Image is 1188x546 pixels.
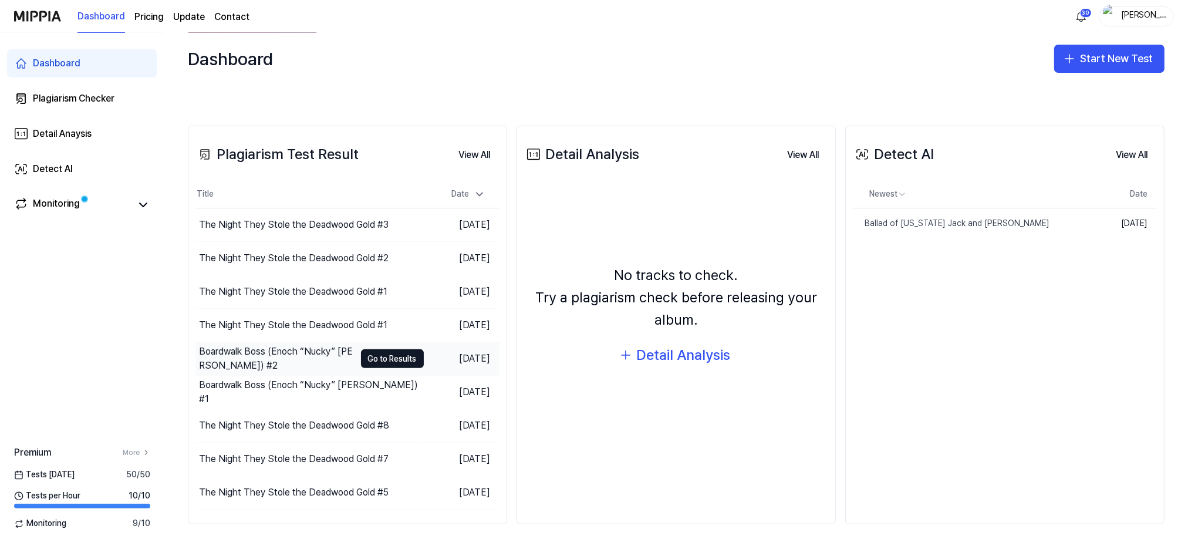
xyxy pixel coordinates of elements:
[7,85,157,113] a: Plagiarism Checker
[424,208,500,242] td: [DATE]
[449,142,500,167] a: View All
[1089,180,1157,208] th: Date
[424,342,500,376] td: [DATE]
[424,376,500,409] td: [DATE]
[636,344,730,366] div: Detail Analysis
[424,242,500,275] td: [DATE]
[195,180,424,208] th: Title
[33,92,114,106] div: Plagiarism Checker
[1080,8,1092,18] div: 30
[214,10,249,24] a: Contact
[33,56,80,70] div: Dashboard
[424,409,500,443] td: [DATE]
[14,518,66,530] span: Monitoring
[173,10,205,24] a: Update
[524,143,639,166] div: Detail Analysis
[195,143,359,166] div: Plagiarism Test Result
[449,143,500,167] button: View All
[853,143,934,166] div: Detect AI
[199,251,389,265] div: The Night They Stole the Deadwood Gold #2
[424,275,500,309] td: [DATE]
[199,285,387,299] div: The Night They Stole the Deadwood Gold #1
[7,49,157,77] a: Dashboard
[361,349,424,368] button: Go to Results
[129,490,150,502] span: 10 / 10
[126,469,150,481] span: 50 / 50
[33,197,80,213] div: Monitoring
[424,443,500,476] td: [DATE]
[14,446,51,460] span: Premium
[610,341,742,369] button: Detail Analysis
[199,486,389,500] div: The Night They Stole the Deadwood Gold #5
[778,142,828,167] a: View All
[447,185,490,204] div: Date
[188,45,273,73] div: Dashboard
[14,469,75,481] span: Tests [DATE]
[33,127,92,141] div: Detail Anaysis
[1074,9,1088,23] img: 알림
[1103,5,1117,28] img: profile
[778,143,828,167] button: View All
[199,318,387,332] div: The Night They Stole the Deadwood Gold #1
[424,309,500,342] td: [DATE]
[33,162,73,176] div: Detect AI
[14,197,131,213] a: Monitoring
[199,452,389,466] div: The Night They Stole the Deadwood Gold #7
[7,155,157,183] a: Detect AI
[853,218,1049,230] div: Ballad of [US_STATE] Jack and [PERSON_NAME]
[853,208,1089,239] a: Ballad of [US_STATE] Jack and [PERSON_NAME]
[1089,208,1157,239] td: [DATE]
[7,120,157,148] a: Detail Anaysis
[199,218,389,232] div: The Night They Stole the Deadwood Gold #3
[133,518,150,530] span: 9 / 10
[1099,6,1174,26] button: profile[PERSON_NAME]
[199,419,389,433] div: The Night They Stole the Deadwood Gold #8
[14,490,80,502] span: Tests per Hour
[77,1,125,33] a: Dashboard
[1120,9,1166,22] div: [PERSON_NAME]
[524,264,828,332] div: No tracks to check. Try a plagiarism check before releasing your album.
[134,10,164,24] button: Pricing
[1106,143,1157,167] button: View All
[1054,45,1165,73] button: Start New Test
[199,378,424,406] div: Boardwalk Boss (Enoch “Nucky” [PERSON_NAME]) #1
[1072,7,1091,26] button: 알림30
[123,448,150,458] a: More
[424,476,500,510] td: [DATE]
[199,345,355,373] div: Boardwalk Boss (Enoch “Nucky” [PERSON_NAME]) #2
[1106,142,1157,167] a: View All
